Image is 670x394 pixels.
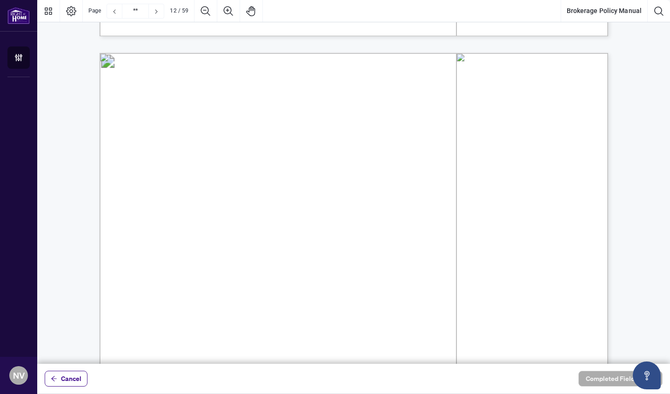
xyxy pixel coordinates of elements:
[61,371,81,386] span: Cancel
[13,369,25,382] span: NV
[633,361,661,389] button: Open asap
[578,371,663,387] button: Completed Fields 0 of 1
[7,7,30,24] img: logo
[45,371,87,387] button: Cancel
[51,375,57,382] span: arrow-left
